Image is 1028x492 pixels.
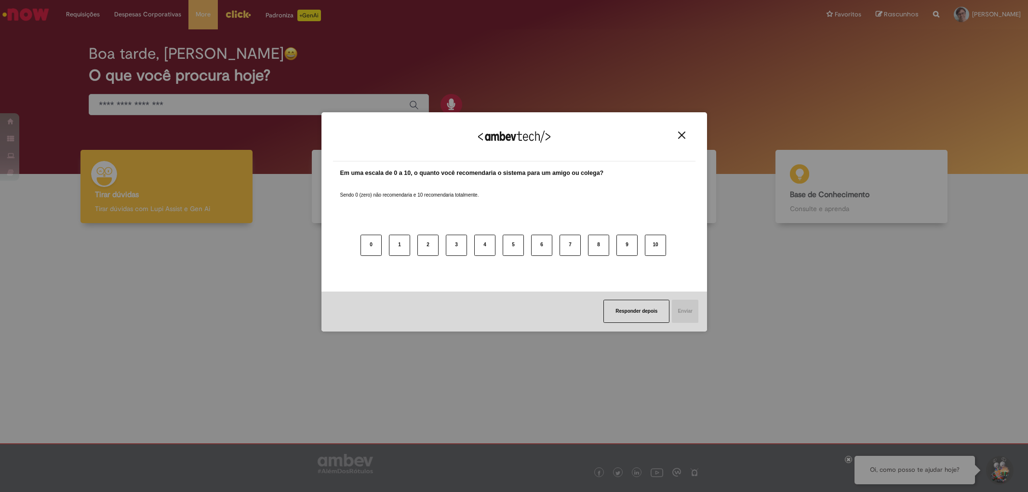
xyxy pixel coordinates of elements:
[389,235,410,256] button: 1
[645,235,666,256] button: 10
[360,235,382,256] button: 0
[474,235,495,256] button: 4
[503,235,524,256] button: 5
[678,132,685,139] img: Close
[588,235,609,256] button: 8
[603,300,669,323] button: Responder depois
[478,131,550,143] img: Logo Ambevtech
[531,235,552,256] button: 6
[560,235,581,256] button: 7
[675,131,688,139] button: Close
[616,235,638,256] button: 9
[417,235,439,256] button: 2
[340,169,604,178] label: Em uma escala de 0 a 10, o quanto você recomendaria o sistema para um amigo ou colega?
[446,235,467,256] button: 3
[340,180,479,199] label: Sendo 0 (zero) não recomendaria e 10 recomendaria totalmente.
